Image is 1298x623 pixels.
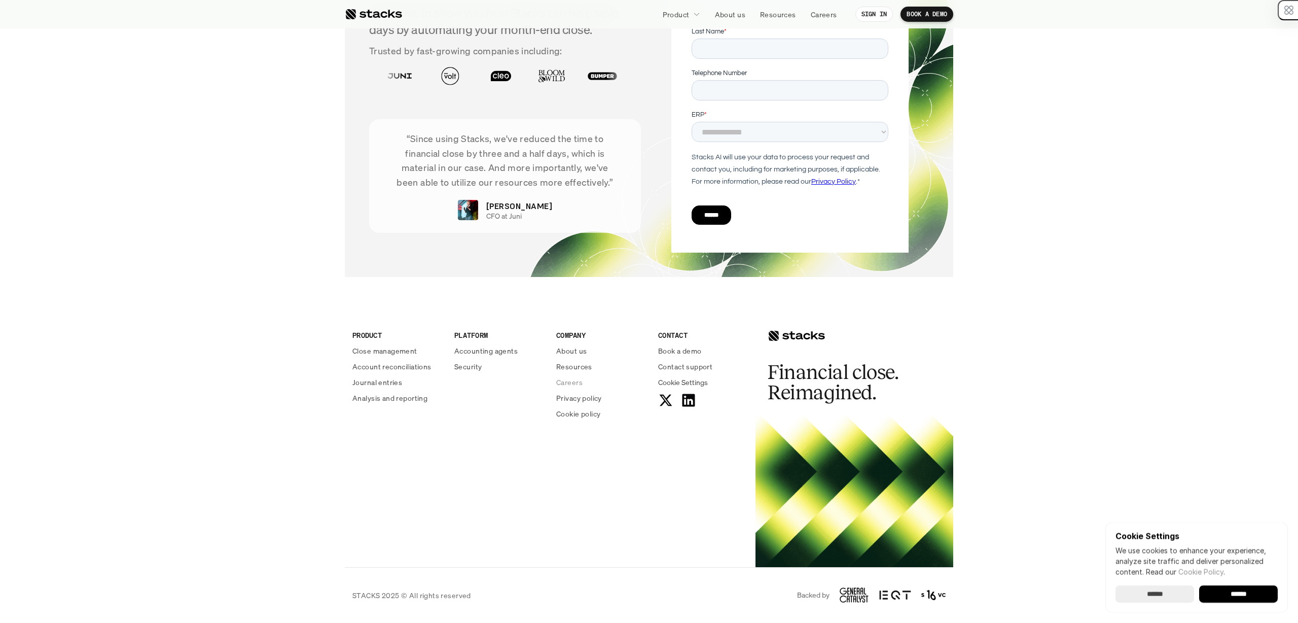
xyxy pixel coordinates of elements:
a: Account reconciliations [352,361,442,372]
p: About us [556,345,587,356]
p: PRODUCT [352,330,442,340]
a: Cookie policy [556,408,646,419]
p: We use cookies to enhance your experience, analyze site traffic and deliver personalized content. [1115,545,1278,577]
p: Contact support [658,361,712,372]
p: Resources [556,361,592,372]
p: About us [715,9,745,20]
p: STACKS 2025 © All rights reserved [352,590,471,601]
p: Privacy policy [556,393,602,403]
p: BOOK A DEMO [907,11,947,18]
p: Careers [556,377,583,388]
p: Cookie policy [556,408,600,419]
a: Contact support [658,361,748,372]
h2: Financial close. Reimagined. [768,362,920,403]
p: Journal entries [352,377,402,388]
p: PLATFORM [454,330,544,340]
p: Product [663,9,690,20]
a: Careers [556,377,646,388]
p: Resources [760,9,796,20]
a: Resources [556,361,646,372]
a: Resources [754,5,802,23]
p: Accounting agents [454,345,518,356]
span: Cookie Settings [658,377,708,388]
p: Cookie Settings [1115,532,1278,540]
button: Cookie Trigger [658,377,708,388]
a: Cookie Policy [1178,568,1223,576]
p: “Since using Stacks, we've reduced the time to financial close by three and a half days, which is... [384,131,626,190]
a: Analysis and reporting [352,393,442,403]
p: CONTACT [658,330,748,340]
a: Close management [352,345,442,356]
p: Close management [352,345,417,356]
a: About us [709,5,751,23]
p: Book a demo [658,345,702,356]
a: Journal entries [352,377,442,388]
p: Backed by [797,591,830,600]
span: Read our . [1146,568,1225,576]
a: Careers [805,5,843,23]
a: Privacy policy [556,393,646,403]
a: About us [556,345,646,356]
p: SIGN IN [861,11,887,18]
a: Book a demo [658,345,748,356]
p: Trusted by fast-growing companies including: [369,44,641,58]
p: Account reconciliations [352,361,431,372]
a: Accounting agents [454,345,544,356]
p: COMPANY [556,330,646,340]
p: Careers [811,9,837,20]
p: CFO at Juni [486,212,522,221]
p: Security [454,361,482,372]
a: SIGN IN [855,7,893,22]
a: BOOK A DEMO [900,7,953,22]
p: Analysis and reporting [352,393,427,403]
a: Security [454,361,544,372]
p: [PERSON_NAME] [486,200,552,212]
